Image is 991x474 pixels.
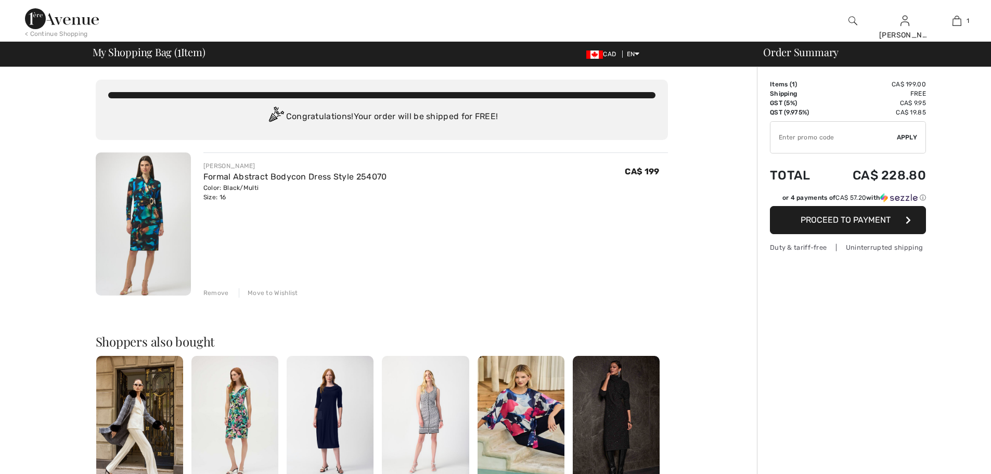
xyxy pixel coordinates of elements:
div: [PERSON_NAME] [203,161,387,171]
button: Proceed to Payment [770,206,926,234]
td: Total [770,158,825,193]
span: Proceed to Payment [801,215,891,225]
a: Formal Abstract Bodycon Dress Style 254070 [203,172,387,182]
span: 1 [792,81,795,88]
span: 1 [177,44,181,58]
input: Promo code [770,122,897,153]
div: Remove [203,288,229,298]
span: CA$ 57.20 [835,194,866,201]
a: Sign In [900,16,909,25]
td: CA$ 199.00 [825,80,926,89]
td: GST (5%) [770,98,825,108]
img: Sezzle [880,193,918,202]
img: search the website [848,15,857,27]
div: Congratulations! Your order will be shipped for FREE! [108,107,655,127]
span: EN [627,50,640,58]
img: Canadian Dollar [586,50,603,59]
img: 1ère Avenue [25,8,99,29]
img: Formal Abstract Bodycon Dress Style 254070 [96,152,191,296]
td: Free [825,89,926,98]
div: Move to Wishlist [239,288,298,298]
img: My Info [900,15,909,27]
td: Shipping [770,89,825,98]
span: Apply [897,133,918,142]
td: Items ( ) [770,80,825,89]
div: or 4 payments of with [782,193,926,202]
span: My Shopping Bag ( Item) [93,47,205,57]
img: Congratulation2.svg [265,107,286,127]
div: Order Summary [751,47,985,57]
img: My Bag [953,15,961,27]
div: [PERSON_NAME] [879,30,930,41]
div: Color: Black/Multi Size: 16 [203,183,387,202]
a: 1 [931,15,982,27]
span: CAD [586,50,620,58]
div: < Continue Shopping [25,29,88,39]
td: CA$ 9.95 [825,98,926,108]
div: or 4 payments ofCA$ 57.20withSezzle Click to learn more about Sezzle [770,193,926,206]
td: QST (9.975%) [770,108,825,117]
span: 1 [967,16,969,25]
div: Duty & tariff-free | Uninterrupted shipping [770,242,926,252]
h2: Shoppers also bought [96,335,668,348]
td: CA$ 228.80 [825,158,926,193]
span: CA$ 199 [625,166,659,176]
td: CA$ 19.85 [825,108,926,117]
